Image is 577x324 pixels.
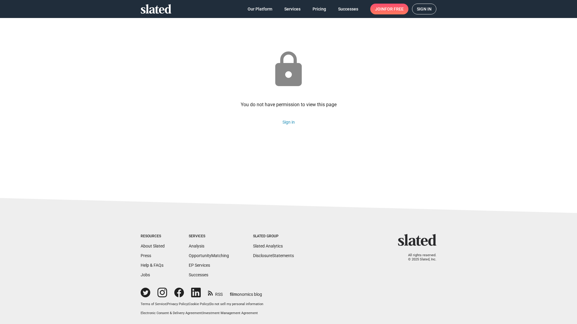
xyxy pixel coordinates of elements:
[253,234,294,239] div: Slated Group
[189,263,210,268] a: EP Services
[248,4,272,14] span: Our Platform
[279,4,305,14] a: Services
[141,272,150,277] a: Jobs
[189,244,204,248] a: Analysis
[253,253,294,258] a: DisclosureStatements
[412,4,436,14] a: Sign in
[209,302,210,306] span: |
[210,302,263,307] button: Do not sell my personal information
[333,4,363,14] a: Successes
[370,4,408,14] a: Joinfor free
[141,263,163,268] a: Help & FAQs
[166,302,167,306] span: |
[284,4,301,14] span: Services
[189,234,229,239] div: Services
[141,311,202,315] a: Electronic Consent & Delivery Agreement
[141,302,166,306] a: Terms of Service
[141,234,165,239] div: Resources
[208,288,223,297] a: RSS
[338,4,358,14] span: Successes
[189,253,229,258] a: OpportunityMatching
[141,244,165,248] a: About Slated
[282,120,295,124] a: Sign in
[188,302,189,306] span: |
[385,4,404,14] span: for free
[167,302,188,306] a: Privacy Policy
[402,253,436,262] p: All rights reserved. © 2025 Slated, Inc.
[241,101,337,108] div: You do not have permission to view this page
[202,311,203,315] span: |
[417,4,432,14] span: Sign in
[269,50,308,89] mat-icon: lock
[203,311,258,315] a: Investment Management Agreement
[308,4,331,14] a: Pricing
[189,302,209,306] a: Cookie Policy
[189,272,208,277] a: Successes
[141,253,151,258] a: Press
[253,244,283,248] a: Slated Analytics
[375,4,404,14] span: Join
[243,4,277,14] a: Our Platform
[230,287,262,297] a: filmonomics blog
[313,4,326,14] span: Pricing
[230,292,237,297] span: film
